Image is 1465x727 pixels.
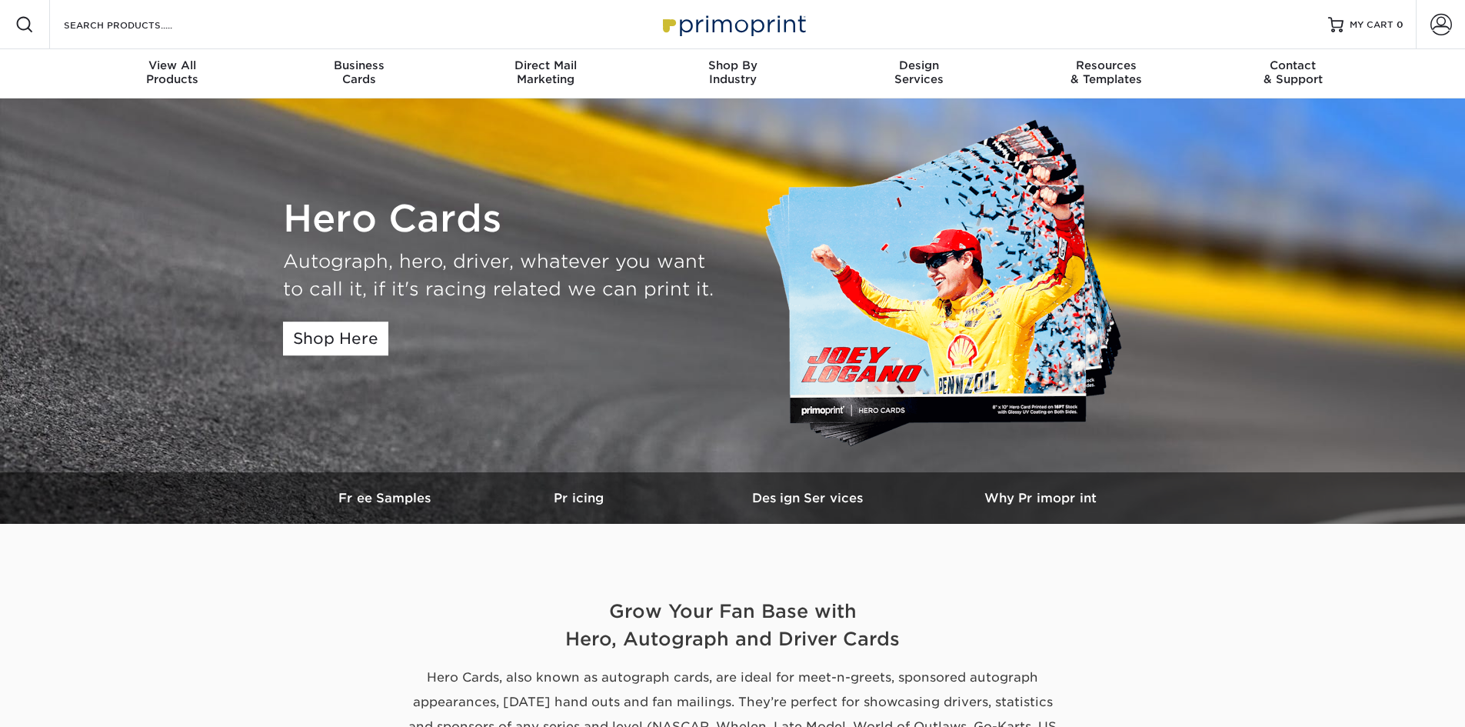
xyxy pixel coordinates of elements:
div: Cards [265,58,452,86]
div: Industry [639,58,826,86]
span: View All [79,58,266,72]
span: Business [265,58,452,72]
a: Resources& Templates [1013,49,1200,98]
span: Design [826,58,1013,72]
a: Shop Here [283,322,388,355]
div: Services [826,58,1013,86]
a: Free Samples [310,472,464,524]
div: Products [79,58,266,86]
div: & Templates [1013,58,1200,86]
h3: Why Primoprint [925,491,1156,505]
a: View AllProducts [79,49,266,98]
h3: Pricing [464,491,694,505]
span: 0 [1397,19,1403,30]
a: BusinessCards [265,49,452,98]
h1: Hero Cards [283,197,721,242]
a: Contact& Support [1200,49,1387,98]
h2: Grow Your Fan Base with Hero, Autograph and Driver Cards [283,598,1183,653]
span: Contact [1200,58,1387,72]
input: SEARCH PRODUCTS..... [62,15,212,34]
div: & Support [1200,58,1387,86]
a: DesignServices [826,49,1013,98]
a: Pricing [464,472,694,524]
span: Shop By [639,58,826,72]
a: Shop ByIndustry [639,49,826,98]
img: Custom Hero Cards [764,117,1140,454]
span: Resources [1013,58,1200,72]
img: Primoprint [656,8,810,41]
span: MY CART [1350,18,1393,32]
h3: Free Samples [310,491,464,505]
a: Why Primoprint [925,472,1156,524]
a: Direct MailMarketing [452,49,639,98]
h3: Design Services [694,491,925,505]
a: Design Services [694,472,925,524]
div: Marketing [452,58,639,86]
span: Direct Mail [452,58,639,72]
div: Autograph, hero, driver, whatever you want to call it, if it's racing related we can print it. [283,248,721,303]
